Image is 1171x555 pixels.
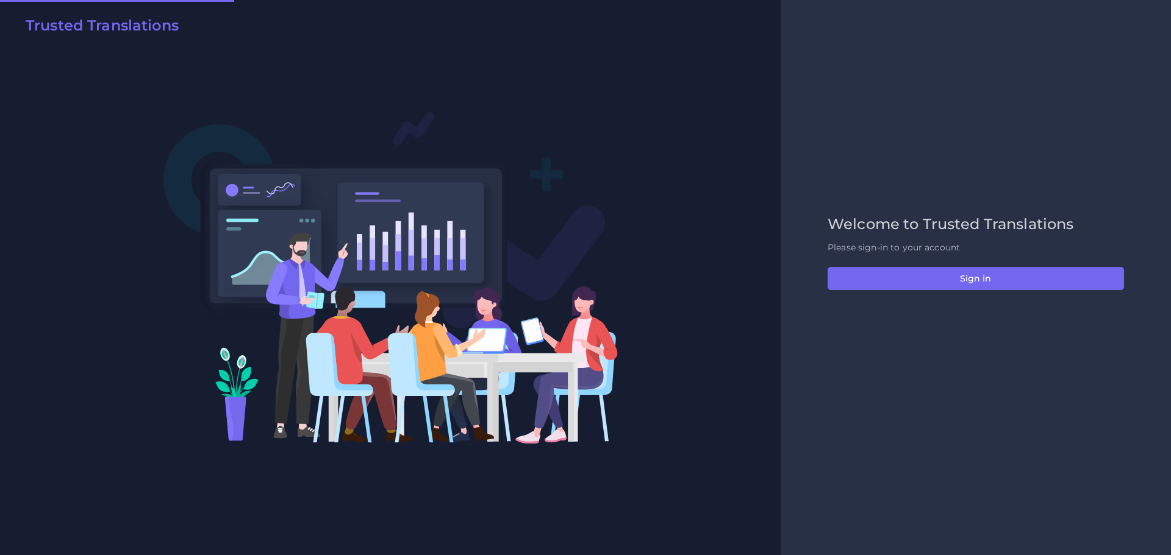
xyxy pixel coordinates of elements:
img: Login V2 [163,111,618,444]
button: Sign in [828,267,1124,290]
h2: Welcome to Trusted Translations [828,216,1124,233]
h2: Trusted Translations [26,17,179,35]
p: Please sign-in to your account [828,241,1124,254]
a: Trusted Translations [17,17,179,39]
